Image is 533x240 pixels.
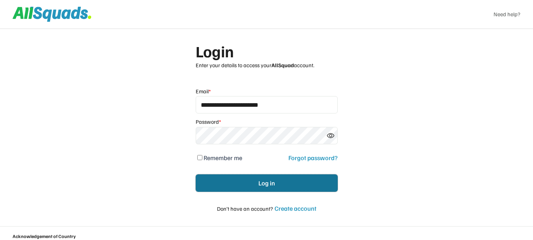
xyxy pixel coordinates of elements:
[196,42,266,60] div: Login
[275,204,316,212] div: Create account
[494,11,520,18] a: Need help?
[217,204,273,213] div: Don’t have an account?
[271,62,294,68] strong: AllSquad
[196,88,211,95] div: Email
[196,62,338,69] div: Enter your details to access your account.
[288,154,338,162] div: Forgot password?
[204,154,242,162] label: Remember me
[196,118,221,125] div: Password
[196,174,338,192] button: Log in
[13,233,76,240] div: Acknowledgement of Country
